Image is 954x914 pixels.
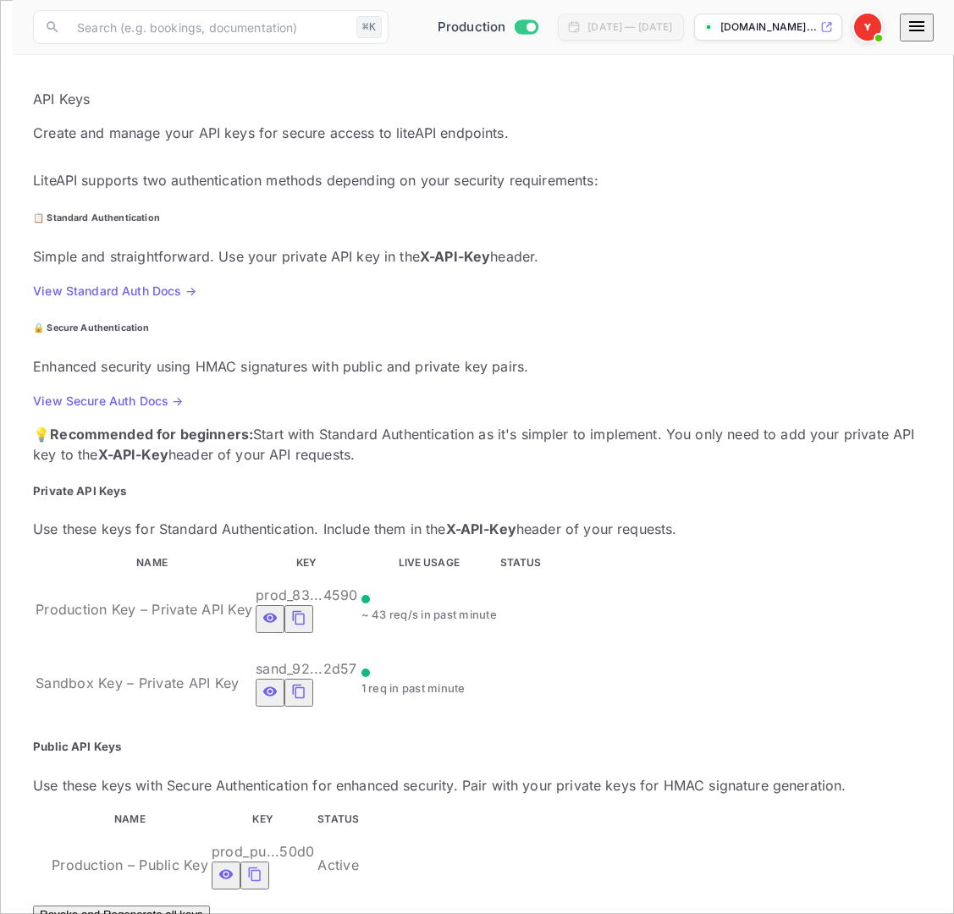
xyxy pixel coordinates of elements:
[317,811,376,828] th: STATUS
[33,212,934,225] h6: 📋 Standard Authentication
[33,356,934,377] p: Enhanced security using HMAC signatures with public and private key pairs.
[36,674,239,691] span: Sandbox Key – Private API Key
[256,586,358,603] span: prod_83...4590
[33,553,560,720] table: private api keys table
[361,608,497,621] span: ~ 43 req/s in past minute
[33,519,934,539] p: Use these keys for Standard Authentication. Include them in the header of your requests.
[33,809,378,903] table: public api keys table
[317,855,359,875] div: Active
[36,601,252,618] span: Production Key – Private API Key
[67,10,350,44] input: Search (e.g. bookings, documentation)
[33,89,934,109] p: API Keys
[720,19,817,35] p: [DOMAIN_NAME]...
[420,248,490,265] strong: X-API-Key
[33,394,183,408] a: View Secure Auth Docs →
[33,284,196,298] a: View Standard Auth Docs →
[33,246,934,267] p: Simple and straightforward. Use your private API key in the header.
[361,681,466,695] span: 1 req in past minute
[33,775,934,796] p: Use these keys with Secure Authentication for enhanced security. Pair with your private keys for ...
[255,554,359,571] th: KEY
[35,811,209,828] th: NAME
[98,446,168,463] strong: X-API-Key
[587,19,672,35] div: [DATE] — [DATE]
[446,520,516,537] strong: X-API-Key
[361,554,498,571] th: LIVE USAGE
[256,660,357,677] span: sand_92...2d57
[33,424,934,465] p: 💡 Start with Standard Authentication as it's simpler to implement. You only need to add your priv...
[35,554,253,571] th: NAME
[33,170,934,190] p: LiteAPI supports two authentication methods depending on your security requirements:
[212,843,315,860] span: prod_pu...50d0
[52,856,208,873] span: Production – Public Key
[33,483,934,500] h5: Private API Keys
[499,554,559,571] th: STATUS
[438,18,506,37] span: Production
[33,739,934,756] h5: Public API Keys
[211,811,316,828] th: KEY
[854,14,881,41] img: Yandex
[431,18,545,37] div: Switch to Sandbox mode
[33,322,934,335] h6: 🔒 Secure Authentication
[50,426,253,443] strong: Recommended for beginners:
[33,123,934,143] p: Create and manage your API keys for secure access to liteAPI endpoints.
[356,16,382,38] div: ⌘K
